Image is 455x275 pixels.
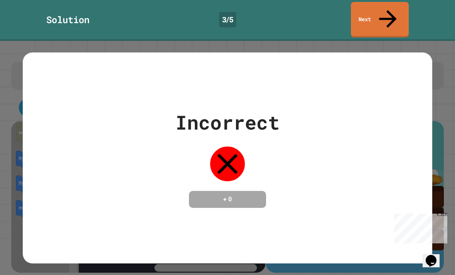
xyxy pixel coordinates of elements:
div: Chat with us now!Close [3,3,53,49]
div: Incorrect [175,108,280,137]
div: 3 / 5 [219,12,236,27]
iframe: chat widget [391,211,447,243]
div: Solution [46,13,89,27]
iframe: chat widget [423,244,447,267]
h4: + 0 [197,195,258,204]
a: Next [351,2,409,37]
